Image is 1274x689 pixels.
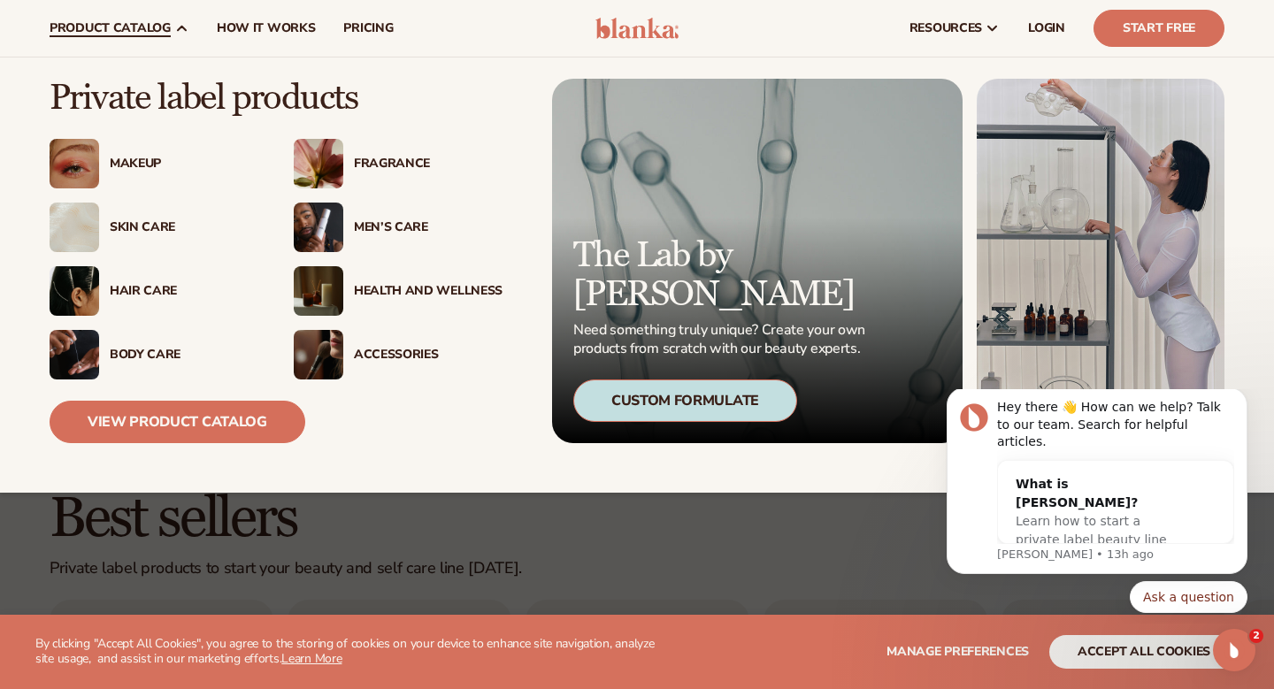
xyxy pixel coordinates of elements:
img: Profile image for Lee [40,14,68,42]
div: Body Care [110,348,258,363]
img: Female with makeup brush. [294,330,343,379]
div: Health And Wellness [354,284,503,299]
img: Male hand applying moisturizer. [50,330,99,379]
span: 2 [1249,629,1263,643]
a: Pink blooming flower. Fragrance [294,139,503,188]
img: Pink blooming flower. [294,139,343,188]
div: Accessories [354,348,503,363]
a: Learn More [281,650,342,667]
a: Male hand applying moisturizer. Body Care [50,330,258,379]
iframe: Intercom notifications message [920,389,1274,624]
a: Candles and incense on table. Health And Wellness [294,266,503,316]
div: What is [PERSON_NAME]?Learn how to start a private label beauty line with [PERSON_NAME] [78,72,278,193]
a: Microscopic product formula. The Lab by [PERSON_NAME] Need something truly unique? Create your ow... [552,79,963,443]
div: Custom Formulate [573,379,797,422]
p: Private label products [50,79,503,118]
div: Men’s Care [354,220,503,235]
p: Need something truly unique? Create your own products from scratch with our beauty experts. [573,321,871,358]
a: View Product Catalog [50,401,305,443]
span: Learn how to start a private label beauty line with [PERSON_NAME] [96,125,247,176]
a: Start Free [1094,10,1224,47]
p: Message from Lee, sent 13h ago [77,157,314,173]
span: product catalog [50,21,171,35]
p: The Lab by [PERSON_NAME] [573,236,871,314]
a: Female hair pulled back with clips. Hair Care [50,266,258,316]
a: Cream moisturizer swatch. Skin Care [50,203,258,252]
img: Female hair pulled back with clips. [50,266,99,316]
span: LOGIN [1028,21,1065,35]
div: Message content [77,10,314,155]
button: Quick reply: Ask a question [210,192,327,224]
div: Skin Care [110,220,258,235]
div: Hey there 👋 How can we help? Talk to our team. Search for helpful articles. [77,10,314,62]
div: Quick reply options [27,192,327,224]
div: Makeup [110,157,258,172]
span: How It Works [217,21,316,35]
div: What is [PERSON_NAME]? [96,86,260,123]
div: Hair Care [110,284,258,299]
img: Candles and incense on table. [294,266,343,316]
a: Female with glitter eye makeup. Makeup [50,139,258,188]
a: Female with makeup brush. Accessories [294,330,503,379]
img: Female with glitter eye makeup. [50,139,99,188]
p: By clicking "Accept All Cookies", you agree to the storing of cookies on your device to enhance s... [35,637,665,667]
button: Manage preferences [886,635,1029,669]
img: Female in lab with equipment. [977,79,1224,443]
a: Male holding moisturizer bottle. Men’s Care [294,203,503,252]
span: pricing [343,21,393,35]
iframe: Intercom live chat [1213,629,1255,671]
div: Fragrance [354,157,503,172]
span: resources [909,21,982,35]
img: logo [595,18,679,39]
img: Cream moisturizer swatch. [50,203,99,252]
button: accept all cookies [1049,635,1239,669]
span: Manage preferences [886,643,1029,660]
img: Male holding moisturizer bottle. [294,203,343,252]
